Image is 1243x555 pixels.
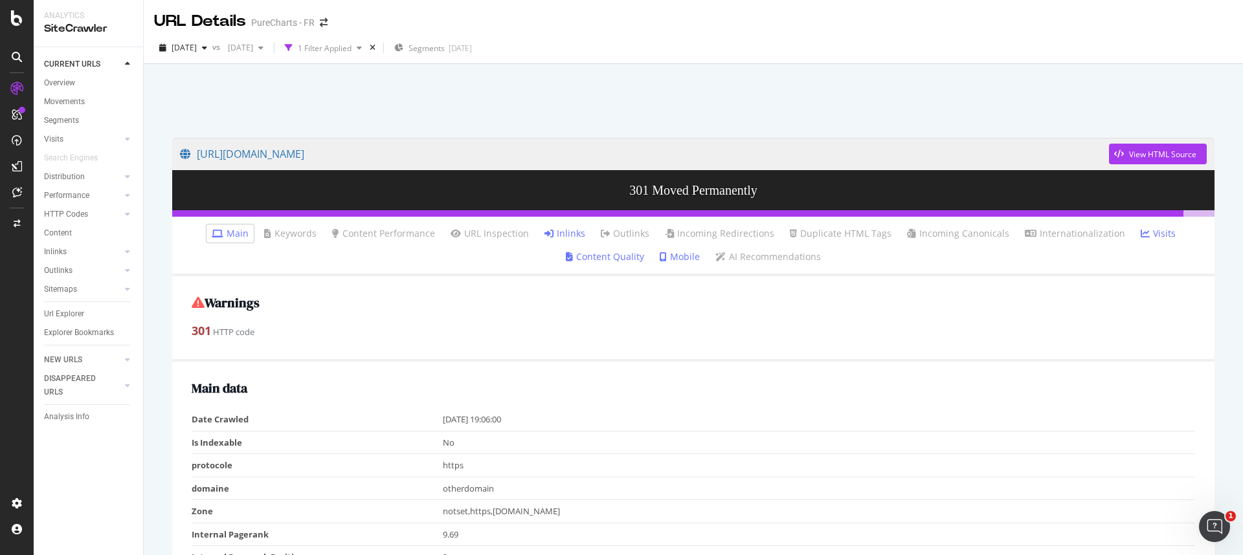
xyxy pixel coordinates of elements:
[443,523,1196,546] td: 9.69
[44,21,133,36] div: SiteCrawler
[172,170,1215,210] h3: 301 Moved Permanently
[154,10,246,32] div: URL Details
[44,151,111,165] a: Search Engines
[192,454,443,477] td: protocole
[907,227,1009,240] a: Incoming Canonicals
[192,323,1195,340] div: HTTP code
[44,372,109,399] div: DISAPPEARED URLS
[1025,227,1125,240] a: Internationalization
[443,431,1196,454] td: No
[715,250,821,263] a: AI Recommendations
[1109,144,1207,164] button: View HTML Source
[44,326,134,340] a: Explorer Bookmarks
[44,10,133,21] div: Analytics
[544,227,585,240] a: Inlinks
[44,58,100,71] div: CURRENT URLS
[212,41,223,52] span: vs
[212,227,249,240] a: Main
[44,353,121,367] a: NEW URLS
[451,227,529,240] a: URL Inspection
[44,283,121,296] a: Sitemaps
[443,477,1196,500] td: otherdomain
[443,408,1196,431] td: [DATE] 19:06:00
[566,250,644,263] a: Content Quality
[44,245,67,259] div: Inlinks
[44,307,84,321] div: Url Explorer
[172,42,197,53] span: 2025 Sep. 12th
[44,189,121,202] a: Performance
[44,245,121,259] a: Inlinks
[389,38,477,58] button: Segments[DATE]
[44,170,85,184] div: Distribution
[192,477,443,500] td: domaine
[223,42,253,53] span: 2025 Jul. 13th
[1226,511,1236,521] span: 1
[264,227,317,240] a: Keywords
[192,323,211,338] strong: 301
[192,500,443,523] td: Zone
[44,326,114,340] div: Explorer Bookmarks
[601,227,649,240] a: Outlinks
[1141,227,1176,240] a: Visits
[1129,149,1196,160] div: View HTML Source
[44,283,77,296] div: Sitemaps
[367,41,378,54] div: times
[192,431,443,454] td: Is Indexable
[44,372,121,399] a: DISAPPEARED URLS
[44,410,89,424] div: Analysis Info
[192,381,1195,395] h2: Main data
[44,133,63,146] div: Visits
[44,133,121,146] a: Visits
[44,208,88,221] div: HTTP Codes
[409,43,445,54] span: Segments
[223,38,269,58] button: [DATE]
[44,76,134,90] a: Overview
[44,189,89,202] div: Performance
[192,523,443,546] td: Internal Pagerank
[443,454,1196,477] td: https
[44,114,79,127] div: Segments
[44,151,98,165] div: Search Engines
[332,227,435,240] a: Content Performance
[443,500,1196,523] td: notset,https,[DOMAIN_NAME]
[790,227,891,240] a: Duplicate HTML Tags
[44,208,121,221] a: HTTP Codes
[154,38,212,58] button: [DATE]
[44,114,134,127] a: Segments
[280,38,367,58] button: 1 Filter Applied
[44,226,134,240] a: Content
[44,264,73,277] div: Outlinks
[192,296,1195,310] h2: Warnings
[192,408,443,431] td: Date Crawled
[44,307,134,321] a: Url Explorer
[1199,511,1230,542] iframe: Intercom live chat
[44,95,85,109] div: Movements
[251,16,315,29] div: PureCharts - FR
[665,227,774,240] a: Incoming Redirections
[44,264,121,277] a: Outlinks
[298,43,352,54] div: 1 Filter Applied
[44,170,121,184] a: Distribution
[180,138,1109,170] a: [URL][DOMAIN_NAME]
[320,18,328,27] div: arrow-right-arrow-left
[44,410,134,424] a: Analysis Info
[44,226,72,240] div: Content
[660,250,700,263] a: Mobile
[44,95,134,109] a: Movements
[44,76,75,90] div: Overview
[44,58,121,71] a: CURRENT URLS
[449,43,472,54] div: [DATE]
[44,353,82,367] div: NEW URLS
